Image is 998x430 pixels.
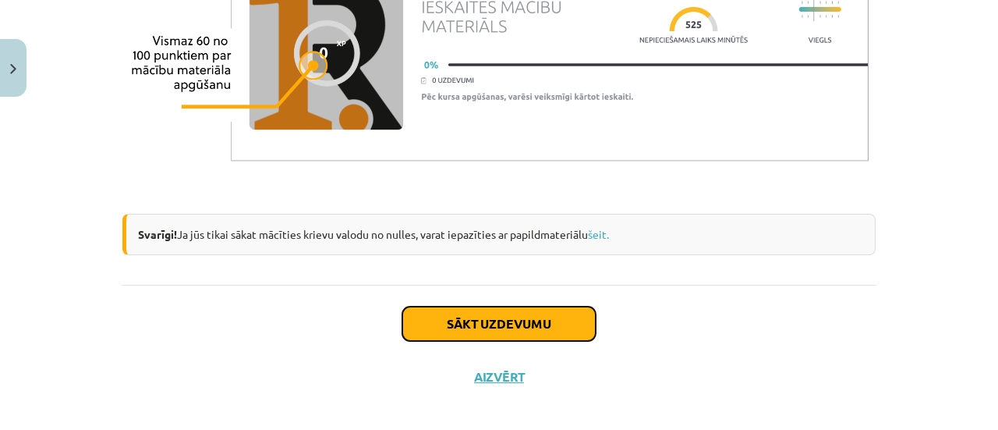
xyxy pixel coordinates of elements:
[469,369,529,385] button: Aizvērt
[138,227,177,241] strong: Svarīgi!
[10,64,16,74] img: icon-close-lesson-0947bae3869378f0d4975bcd49f059093ad1ed9edebbc8119c70593378902aed.svg
[402,307,596,341] button: Sākt uzdevumu
[122,214,876,255] div: Ja jūs tikai sākat mācīties krievu valodu no nulles, varat iepazīties ar papildmateriālu
[588,227,609,241] a: šeit.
